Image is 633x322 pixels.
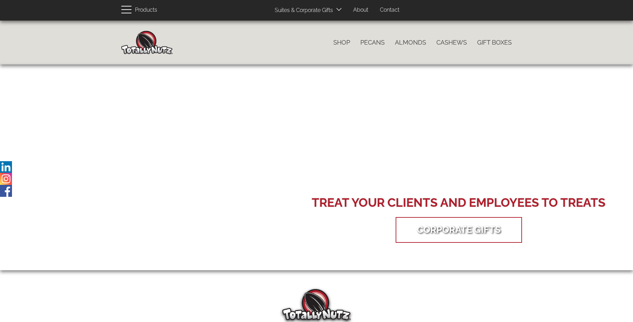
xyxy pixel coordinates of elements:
[270,4,335,17] a: Suites & Corporate Gifts
[282,289,351,320] img: Totally Nutz Logo
[348,3,373,17] a: About
[121,31,173,54] img: Home
[375,3,405,17] a: Contact
[472,35,517,50] a: Gift Boxes
[312,194,606,211] div: Treat your Clients and Employees to Treats
[390,35,431,50] a: Almonds
[135,5,157,15] span: Products
[355,35,390,50] a: Pecans
[431,35,472,50] a: Cashews
[328,35,355,50] a: Shop
[407,219,511,240] a: Corporate Gifts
